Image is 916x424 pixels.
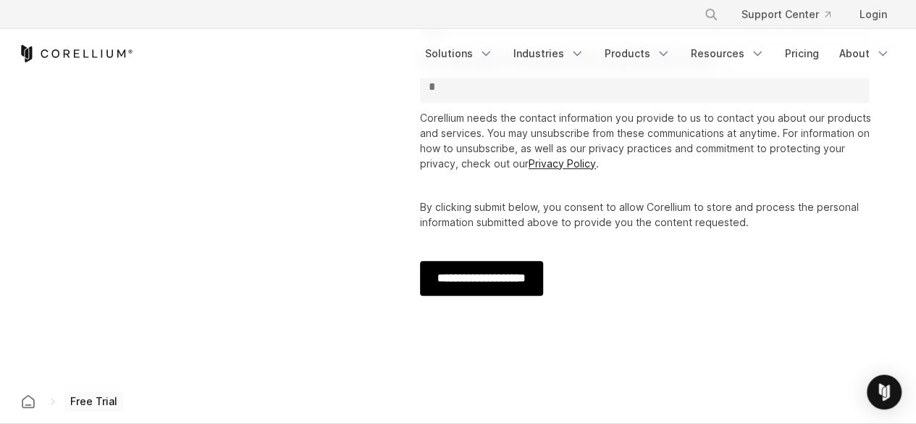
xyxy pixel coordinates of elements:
a: About [831,41,899,67]
a: Login [848,1,899,28]
a: Resources [682,41,773,67]
a: Corellium Home [18,45,133,62]
a: Support Center [730,1,842,28]
div: Navigation Menu [416,41,899,67]
p: By clicking submit below, you consent to allow Corellium to store and process the personal inform... [420,199,875,230]
a: Pricing [776,41,828,67]
a: Privacy Policy [529,157,596,170]
div: Open Intercom Messenger [867,375,902,410]
div: Navigation Menu [686,1,899,28]
a: Products [596,41,679,67]
a: Solutions [416,41,502,67]
a: Industries [505,41,593,67]
a: Corellium home [15,391,41,412]
span: Free Trial [64,391,123,412]
button: Search [698,1,724,28]
p: Corellium needs the contact information you provide to us to contact you about our products and s... [420,110,875,171]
